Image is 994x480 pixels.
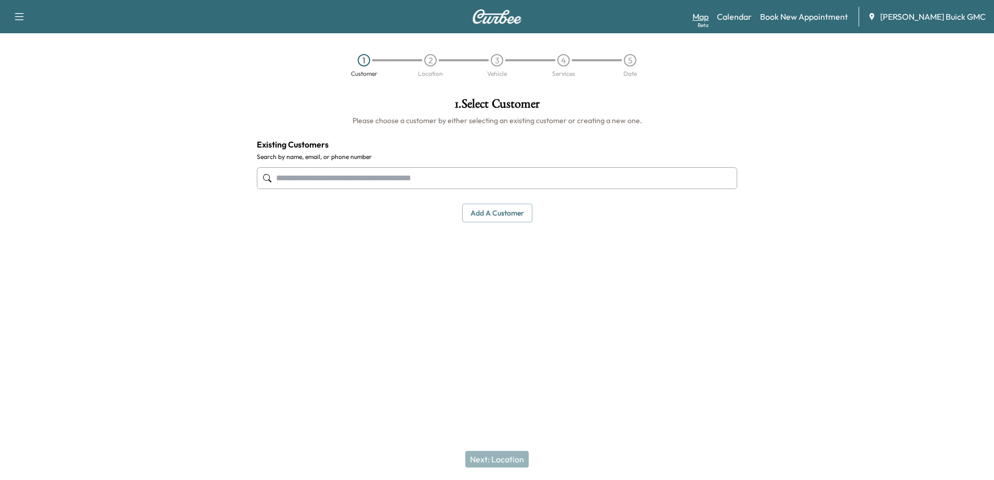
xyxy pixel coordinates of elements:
a: MapBeta [692,10,709,23]
div: 2 [424,54,437,66]
div: Services [552,71,575,77]
div: Vehicle [487,71,507,77]
img: Curbee Logo [472,9,522,24]
div: Beta [698,21,709,29]
div: 1 [358,54,370,66]
div: Customer [351,71,377,77]
span: [PERSON_NAME] Buick GMC [880,10,986,23]
div: 5 [624,54,636,66]
button: Add a customer [462,204,532,223]
div: 4 [557,54,570,66]
div: Location [418,71,443,77]
h4: Existing Customers [257,138,737,151]
a: Calendar [717,10,752,23]
a: Book New Appointment [760,10,848,23]
h1: 1 . Select Customer [257,98,737,115]
h6: Please choose a customer by either selecting an existing customer or creating a new one. [257,115,737,126]
div: 3 [491,54,503,66]
label: Search by name, email, or phone number [257,153,737,161]
div: Date [623,71,637,77]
